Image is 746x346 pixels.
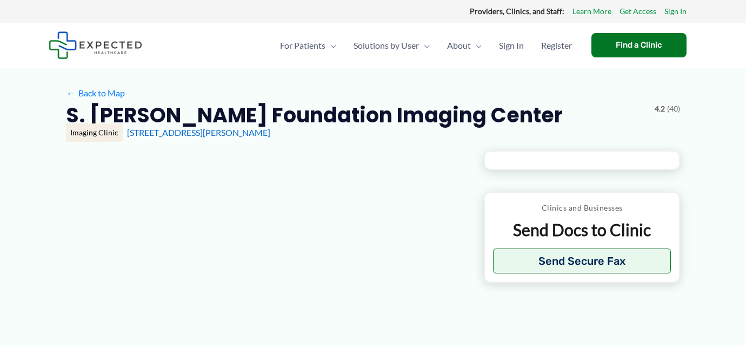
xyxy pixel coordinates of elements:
span: Register [541,27,572,64]
a: Sign In [664,4,687,18]
a: ←Back to Map [66,85,125,101]
span: ← [66,88,76,98]
span: 4.2 [655,102,665,116]
a: Solutions by UserMenu Toggle [345,27,438,64]
button: Send Secure Fax [493,249,671,273]
h2: S. [PERSON_NAME] Foundation Imaging Center [66,102,563,128]
span: Sign In [499,27,524,64]
a: Register [532,27,581,64]
p: Send Docs to Clinic [493,219,671,240]
span: Solutions by User [354,27,419,64]
a: Sign In [490,27,532,64]
a: [STREET_ADDRESS][PERSON_NAME] [127,127,270,138]
a: For PatientsMenu Toggle [271,27,345,64]
img: Expected Healthcare Logo - side, dark font, small [49,31,142,59]
nav: Primary Site Navigation [271,27,581,64]
a: Get Access [620,4,656,18]
strong: Providers, Clinics, and Staff: [470,6,564,16]
p: Clinics and Businesses [493,201,671,215]
span: Menu Toggle [471,27,482,64]
span: Menu Toggle [419,27,430,64]
a: Find a Clinic [591,33,687,57]
span: Menu Toggle [325,27,336,64]
span: (40) [667,102,680,116]
span: About [447,27,471,64]
a: AboutMenu Toggle [438,27,490,64]
div: Imaging Clinic [66,123,123,142]
a: Learn More [572,4,611,18]
span: For Patients [280,27,325,64]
